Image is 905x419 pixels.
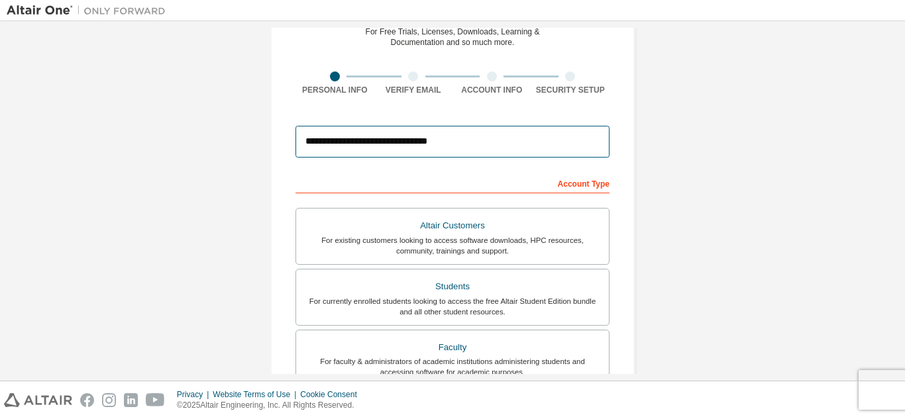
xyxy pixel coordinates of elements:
div: Personal Info [295,85,374,95]
img: Altair One [7,4,172,17]
div: For faculty & administrators of academic institutions administering students and accessing softwa... [304,356,601,377]
div: Students [304,277,601,296]
div: Altair Customers [304,216,601,235]
div: Cookie Consent [300,389,364,400]
img: youtube.svg [146,393,165,407]
img: instagram.svg [102,393,116,407]
p: © 2025 Altair Engineering, Inc. All Rights Reserved. [177,400,365,411]
img: linkedin.svg [124,393,138,407]
div: For existing customers looking to access software downloads, HPC resources, community, trainings ... [304,235,601,256]
div: Privacy [177,389,213,400]
div: For currently enrolled students looking to access the free Altair Student Edition bundle and all ... [304,296,601,317]
div: Account Info [452,85,531,95]
div: Faculty [304,338,601,357]
div: Account Type [295,172,610,193]
img: facebook.svg [80,393,94,407]
div: Security Setup [531,85,610,95]
img: altair_logo.svg [4,393,72,407]
div: Website Terms of Use [213,389,300,400]
div: Verify Email [374,85,453,95]
div: For Free Trials, Licenses, Downloads, Learning & Documentation and so much more. [366,26,540,48]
